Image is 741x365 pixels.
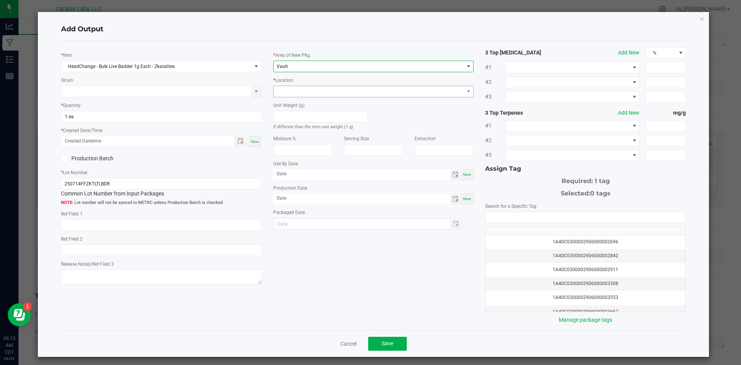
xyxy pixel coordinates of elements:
[450,194,462,204] span: Toggle calendar
[485,49,565,57] strong: 3 Top [MEDICAL_DATA]
[490,252,681,260] div: 1A40C0300002906000002842
[275,52,310,59] label: Area of New Pkg
[559,317,612,323] a: Manage package tags
[61,77,73,84] label: Strain
[61,61,252,72] span: HeadChange - Bulk Live Badder 1g Each - Zkatalites
[485,78,505,86] span: #2
[505,120,639,132] span: NO DATA FOUND
[63,52,72,59] label: Item
[273,135,296,142] label: Moisture %
[618,49,639,57] button: Add New
[61,154,156,163] label: Production Batch
[273,169,450,179] input: Date
[344,135,369,142] label: Serving Size
[485,109,565,117] strong: 3 Top Terpenes
[63,102,81,109] label: Quantity
[490,238,681,246] div: 1A40C0300002906000002696
[485,164,686,173] div: Assign Tag
[273,124,353,129] small: If different than the item unit weight (1 g)
[277,64,288,69] span: Vault
[618,109,639,117] button: Add New
[273,185,307,192] label: Production Date
[368,337,407,351] button: Save
[463,172,471,177] span: Now
[485,173,686,186] div: Required: 1 tag
[485,136,505,144] span: #2
[485,186,686,198] div: Selected:
[340,340,357,348] a: Cancel
[450,169,462,180] span: Toggle calendar
[646,109,686,117] strong: mg/g
[23,302,32,311] iframe: Resource center unread badge
[505,149,639,161] span: NO DATA FOUND
[273,209,305,216] label: Packaged Date
[63,169,88,176] label: Lot Number
[590,190,611,197] span: 0 tags
[490,308,681,316] div: 1A40C0300002906000003667
[61,136,226,146] input: Created Datetime
[382,340,393,346] span: Save
[490,280,681,287] div: 1A40C0300002906000003308
[486,212,685,223] input: NO DATA FOUND
[485,63,505,71] span: #1
[490,266,681,273] div: 1A40C0300002906000002911
[275,77,293,84] label: Location
[61,200,262,206] span: Lot number will not be synced to METRC unless Production Batch is checked
[273,102,305,109] label: Unit Weight (g)
[61,236,83,243] label: Ref Field 2
[63,127,102,134] label: Created Date/Time
[273,194,450,203] input: Date
[273,160,298,167] label: Use By Date
[646,48,676,58] span: %
[490,294,681,301] div: 1A40C0300002906000003553
[485,151,505,159] span: #3
[61,211,83,217] label: Ref Field 1
[414,135,436,142] label: Extraction
[463,197,471,201] span: Now
[251,139,259,144] span: Now
[61,24,686,34] h4: Add Output
[8,303,31,326] iframe: Resource center
[234,136,249,146] span: Toggle popup
[505,135,639,146] span: NO DATA FOUND
[485,93,505,101] span: #3
[61,261,114,268] label: Release Notes/Ref Field 3
[485,203,536,210] label: Search for a Specific Tag
[485,122,505,130] span: #1
[61,178,262,198] div: Common Lot Number from Input Packages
